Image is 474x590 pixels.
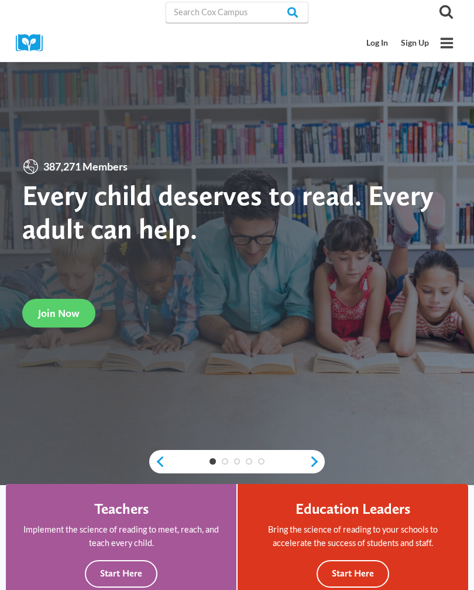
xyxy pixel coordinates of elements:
input: Search Cox Campus [166,2,308,23]
a: previous [149,455,165,468]
p: Implement the science of reading to meet, reach, and teach every child. [22,523,221,550]
p: Bring the science of reading to your schools to accelerate the success of students and staff. [253,523,452,550]
a: 4 [246,458,252,465]
h4: Education Leaders [296,500,410,517]
a: next [309,455,325,468]
a: 5 [258,458,265,465]
a: 1 [209,458,216,465]
img: Cox Campus [16,34,51,52]
a: Join Now [22,299,95,328]
button: Start Here [317,560,389,588]
button: Open menu [435,32,458,54]
button: Start Here [85,560,157,588]
div: content slider buttons [149,450,325,473]
a: Log In [360,32,395,54]
nav: Secondary Mobile Navigation [360,32,435,54]
strong: Every child deserves to read. Every adult can help. [22,178,434,245]
a: Sign Up [394,32,435,54]
h4: Teachers [94,500,149,517]
span: 387,271 Members [39,158,132,175]
span: Join Now [38,307,80,319]
a: 2 [222,458,228,465]
a: 3 [234,458,241,465]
